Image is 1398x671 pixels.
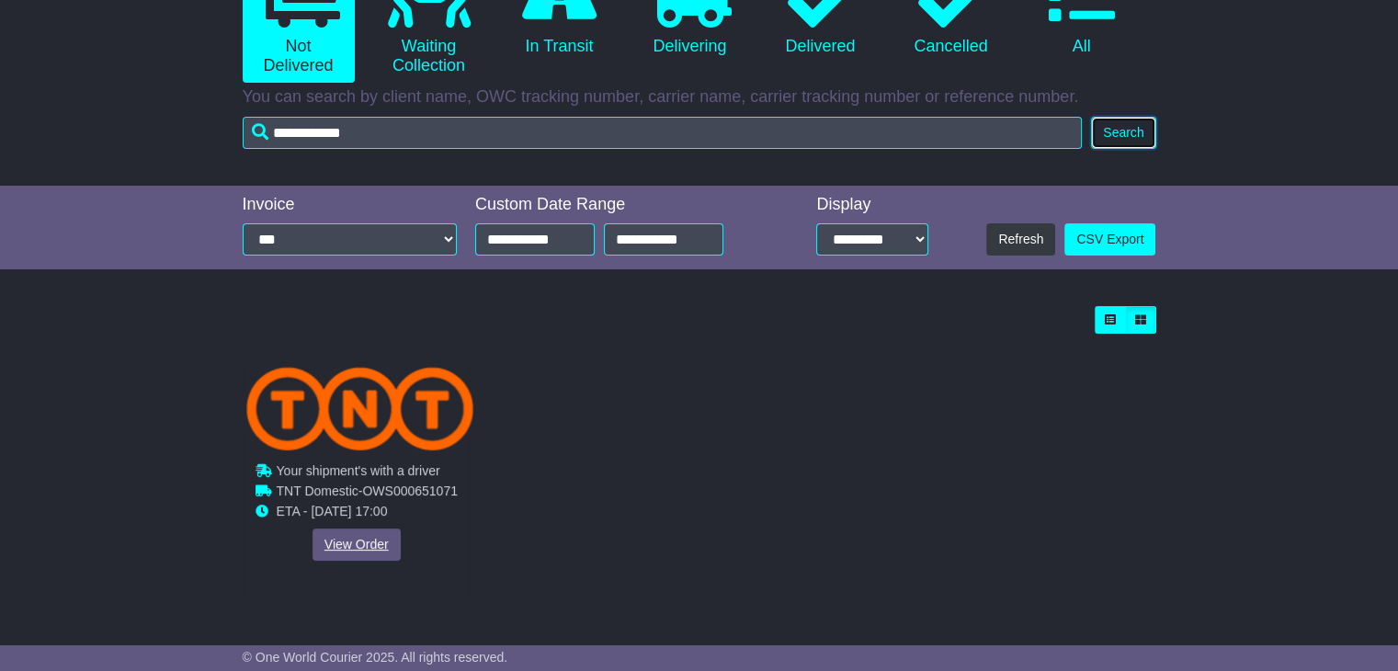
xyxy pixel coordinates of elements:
span: OWS000651071 [362,483,458,498]
span: ETA - [DATE] 17:00 [277,504,388,518]
span: TNT Domestic [277,483,358,498]
p: You can search by client name, OWC tracking number, carrier name, carrier tracking number or refe... [243,87,1156,108]
div: Custom Date Range [475,195,767,215]
span: Your shipment's with a driver [277,463,440,478]
td: - [277,483,458,504]
button: Refresh [986,223,1055,256]
a: View Order [313,529,401,561]
img: TNT_Domestic.png [246,367,473,450]
a: CSV Export [1064,223,1155,256]
div: Invoice [243,195,458,215]
div: Display [816,195,928,215]
span: © One World Courier 2025. All rights reserved. [243,650,508,665]
button: Search [1091,117,1155,149]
